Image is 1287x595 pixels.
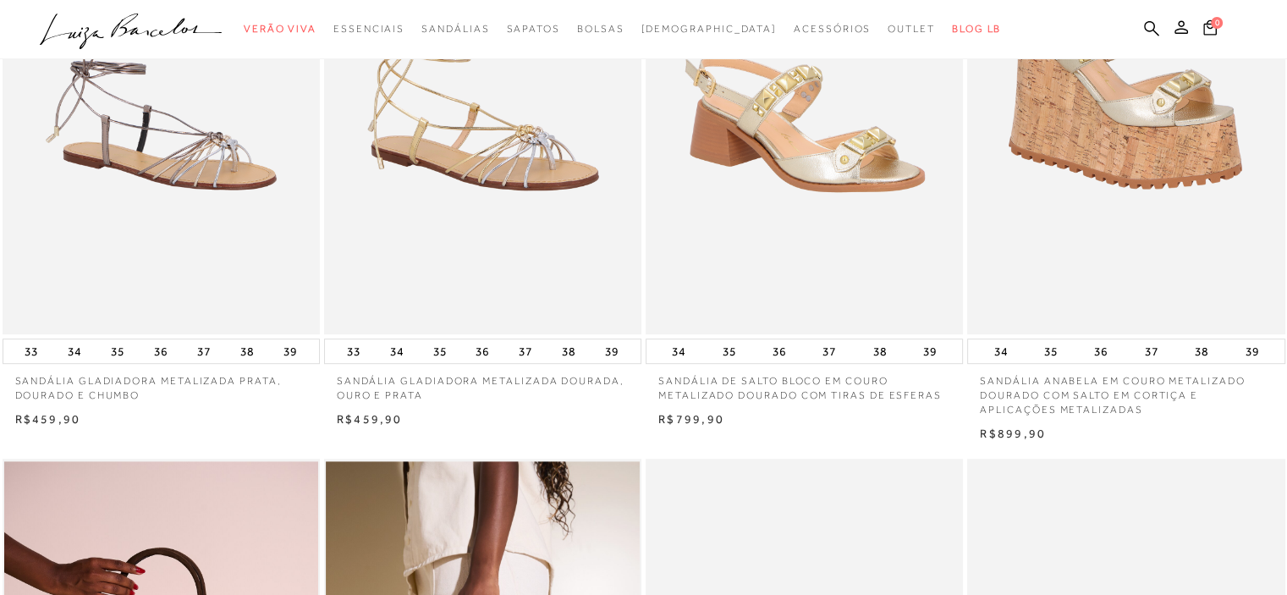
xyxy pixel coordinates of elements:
[967,364,1284,416] a: SANDÁLIA ANABELA EM COURO METALIZADO DOURADO COM SALTO EM CORTIÇA E APLICAÇÕES METALIZADAS
[278,339,302,363] button: 39
[514,339,537,363] button: 37
[3,364,320,403] a: SANDÁLIA GLADIADORA METALIZADA PRATA, DOURADO E CHUMBO
[952,14,1001,45] a: BLOG LB
[421,14,489,45] a: noSubCategoriesText
[667,339,690,363] button: 34
[333,23,404,35] span: Essenciais
[149,339,173,363] button: 36
[888,23,935,35] span: Outlet
[1039,339,1063,363] button: 35
[333,14,404,45] a: noSubCategoriesText
[427,339,451,363] button: 35
[385,339,409,363] button: 34
[600,339,624,363] button: 39
[817,339,841,363] button: 37
[794,23,871,35] span: Acessórios
[506,14,559,45] a: noSubCategoriesText
[337,412,403,426] span: R$459,90
[868,339,892,363] button: 38
[646,364,963,403] a: SANDÁLIA DE SALTO BLOCO EM COURO METALIZADO DOURADO COM TIRAS DE ESFERAS
[1190,339,1213,363] button: 38
[918,339,942,363] button: 39
[15,412,81,426] span: R$459,90
[506,23,559,35] span: Sapatos
[557,339,580,363] button: 38
[1140,339,1163,363] button: 37
[244,23,316,35] span: Verão Viva
[324,364,641,403] a: SANDÁLIA GLADIADORA METALIZADA DOURADA, OURO E PRATA
[19,339,43,363] button: 33
[470,339,494,363] button: 36
[794,14,871,45] a: noSubCategoriesText
[658,412,724,426] span: R$799,90
[235,339,259,363] button: 38
[63,339,86,363] button: 34
[641,14,777,45] a: noSubCategoriesText
[244,14,316,45] a: noSubCategoriesText
[980,427,1046,440] span: R$899,90
[888,14,935,45] a: noSubCategoriesText
[421,23,489,35] span: Sandálias
[342,339,366,363] button: 33
[1089,339,1113,363] button: 36
[718,339,741,363] button: 35
[641,23,777,35] span: [DEMOGRAPHIC_DATA]
[767,339,791,363] button: 36
[577,23,624,35] span: Bolsas
[192,339,216,363] button: 37
[988,339,1012,363] button: 34
[106,339,129,363] button: 35
[952,23,1001,35] span: BLOG LB
[1211,17,1223,29] span: 0
[577,14,624,45] a: noSubCategoriesText
[1198,19,1222,41] button: 0
[1240,339,1263,363] button: 39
